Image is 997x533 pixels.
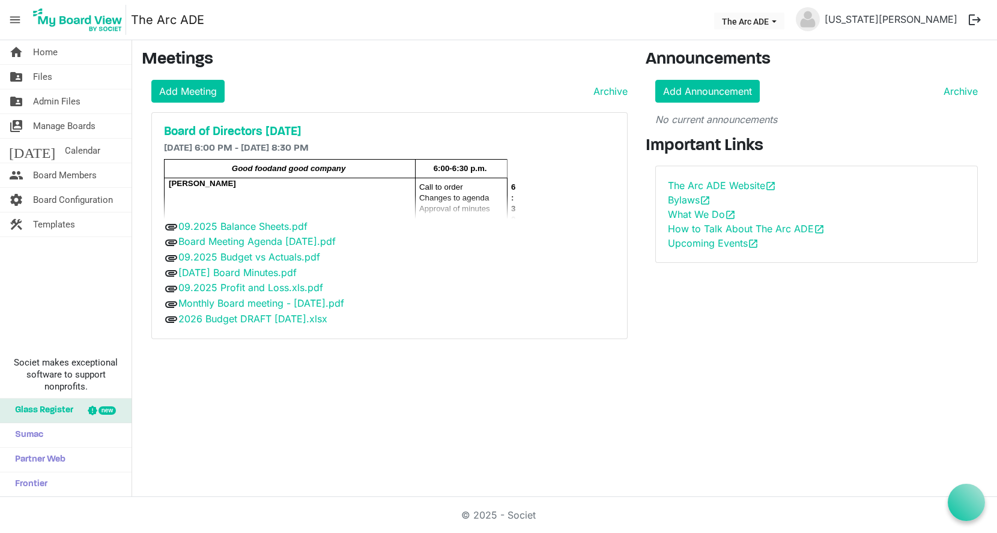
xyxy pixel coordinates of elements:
[232,164,272,173] span: Good food
[646,136,987,157] h3: Important Links
[655,112,978,127] p: No current announcements
[419,193,489,202] span: Changes to agenda
[668,237,759,249] a: Upcoming Eventsopen_in_new
[9,472,47,496] span: Frontier
[164,266,178,280] span: attachment
[164,312,178,327] span: attachment
[668,208,736,220] a: What We Doopen_in_new
[939,84,978,98] a: Archive
[98,406,116,415] div: new
[9,89,23,113] span: folder_shared
[164,235,178,250] span: attachment
[33,40,58,64] span: Home
[164,297,178,312] span: attachment
[655,80,760,103] a: Add Announcement
[9,188,23,212] span: settings
[33,163,97,187] span: Board Members
[646,50,987,70] h3: Announcements
[461,509,536,521] a: © 2025 - Societ
[589,84,628,98] a: Archive
[142,50,628,70] h3: Meetings
[164,251,178,265] span: attachment
[164,220,178,234] span: attachment
[169,179,236,188] span: [PERSON_NAME]
[131,8,204,32] a: The Arc ADE
[178,251,320,263] a: 09.2025 Budget vs Actuals.pdf
[5,357,126,393] span: Societ makes exceptional software to support nonprofits.
[178,220,308,232] a: 09.2025 Balance Sheets.pdf
[9,114,23,138] span: switch_account
[178,313,327,325] a: 2026 Budget DRAFT [DATE].xlsx
[962,7,987,32] button: logout
[33,114,95,138] span: Manage Boards
[33,65,52,89] span: Files
[748,238,759,249] span: open_in_new
[33,212,75,236] span: Templates
[434,164,487,173] span: 6:00-6:30 p.m.
[33,188,113,212] span: Board Configuration
[9,212,23,236] span: construction
[164,282,178,296] span: attachment
[796,7,820,31] img: no-profile-picture.svg
[668,179,776,191] a: The Arc ADE Websiteopen_in_new
[814,224,825,235] span: open_in_new
[9,423,43,447] span: Sumac
[272,164,345,173] span: and good company
[9,65,23,89] span: folder_shared
[9,399,73,423] span: Glass Register
[65,139,100,163] span: Calendar
[178,266,297,279] a: [DATE] Board Minutes.pdf
[668,194,711,206] a: Bylawsopen_in_new
[151,80,225,103] a: Add Meeting
[4,8,26,31] span: menu
[9,40,23,64] span: home
[820,7,962,31] a: [US_STATE][PERSON_NAME]
[765,181,776,191] span: open_in_new
[419,182,463,191] span: Call to order
[511,182,515,213] span: 6:3
[511,215,515,224] span: 0
[33,89,80,113] span: Admin Files
[29,5,131,35] a: My Board View Logo
[9,163,23,187] span: people
[700,195,711,206] span: open_in_new
[164,143,615,154] h6: [DATE] 6:00 PM - [DATE] 8:30 PM
[668,223,825,235] a: How to Talk About The Arc ADEopen_in_new
[9,448,65,472] span: Partner Web
[178,235,336,247] a: Board Meeting Agenda [DATE].pdf
[164,125,615,139] a: Board of Directors [DATE]
[178,297,344,309] a: Monthly Board meeting - [DATE].pdf
[725,209,736,220] span: open_in_new
[9,139,55,163] span: [DATE]
[419,204,490,213] span: Approval of minutes
[714,13,784,29] button: The Arc ADE dropdownbutton
[29,5,126,35] img: My Board View Logo
[178,282,323,294] a: 09.2025 Profit and Loss.xls.pdf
